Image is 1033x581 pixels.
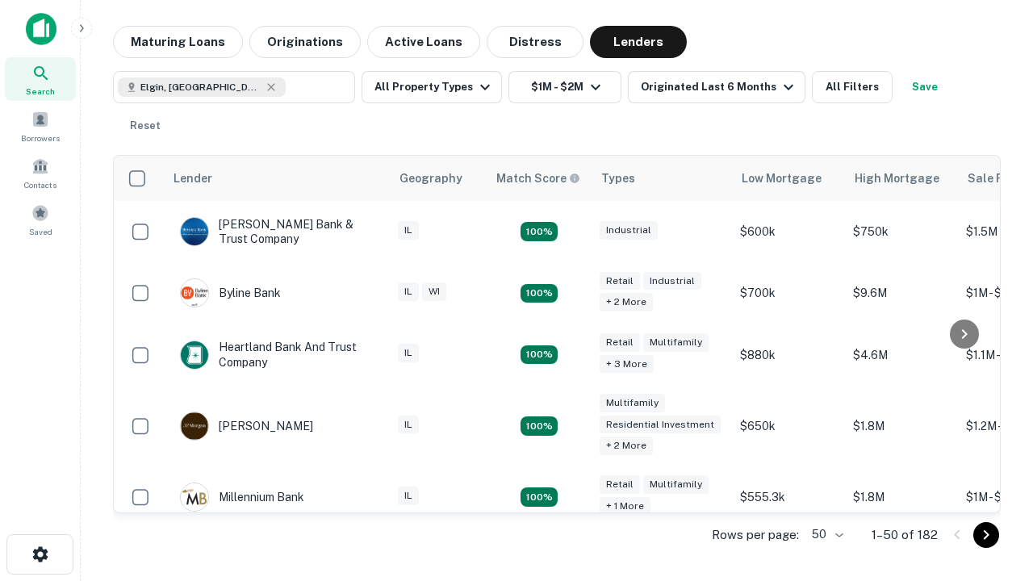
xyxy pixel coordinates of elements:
button: $1M - $2M [508,71,621,103]
div: Retail [600,272,640,290]
div: [PERSON_NAME] [180,412,313,441]
td: $1.8M [845,386,958,467]
button: Active Loans [367,26,480,58]
div: Matching Properties: 19, hasApolloMatch: undefined [521,284,558,303]
a: Search [5,57,76,101]
div: Industrial [600,221,658,240]
button: Lenders [590,26,687,58]
div: Capitalize uses an advanced AI algorithm to match your search with the best lender. The match sco... [496,169,580,187]
h6: Match Score [496,169,577,187]
button: Save your search to get updates of matches that match your search criteria. [899,71,951,103]
div: Retail [600,333,640,352]
div: Geography [399,169,462,188]
button: Originations [249,26,361,58]
span: Contacts [24,178,56,191]
button: Go to next page [973,522,999,548]
button: Maturing Loans [113,26,243,58]
button: Reset [119,110,171,142]
div: Multifamily [643,475,709,494]
div: Industrial [643,272,701,290]
a: Contacts [5,151,76,194]
th: Capitalize uses an advanced AI algorithm to match your search with the best lender. The match sco... [487,156,592,201]
p: 1–50 of 182 [872,525,938,545]
div: Heartland Bank And Trust Company [180,340,374,369]
td: $9.6M [845,262,958,324]
td: $750k [845,201,958,262]
td: $555.3k [732,466,845,528]
div: Byline Bank [180,278,281,307]
div: IL [398,416,419,434]
div: Low Mortgage [742,169,822,188]
div: + 2 more [600,293,653,311]
button: Originated Last 6 Months [628,71,805,103]
span: Borrowers [21,132,60,144]
div: Lender [174,169,212,188]
div: + 1 more [600,497,650,516]
div: [PERSON_NAME] Bank & Trust Company [180,217,374,246]
div: Multifamily [643,333,709,352]
div: IL [398,282,419,301]
div: Matching Properties: 19, hasApolloMatch: undefined [521,345,558,365]
div: Types [601,169,635,188]
td: $4.6M [845,324,958,385]
a: Saved [5,198,76,241]
span: Saved [29,225,52,238]
button: All Filters [812,71,893,103]
img: picture [181,279,208,307]
div: + 2 more [600,437,653,455]
td: $700k [732,262,845,324]
th: Lender [164,156,390,201]
div: Matching Properties: 16, hasApolloMatch: undefined [521,487,558,507]
p: Rows per page: [712,525,799,545]
div: Residential Investment [600,416,721,434]
span: Search [26,85,55,98]
div: Matching Properties: 25, hasApolloMatch: undefined [521,416,558,436]
td: $600k [732,201,845,262]
img: picture [181,218,208,245]
th: Low Mortgage [732,156,845,201]
td: $650k [732,386,845,467]
iframe: Chat Widget [952,452,1033,529]
td: $1.8M [845,466,958,528]
div: + 3 more [600,355,654,374]
div: Matching Properties: 28, hasApolloMatch: undefined [521,222,558,241]
div: WI [422,282,446,301]
img: picture [181,483,208,511]
div: IL [398,344,419,362]
div: Originated Last 6 Months [641,77,798,97]
span: Elgin, [GEOGRAPHIC_DATA], [GEOGRAPHIC_DATA] [140,80,261,94]
div: Retail [600,475,640,494]
button: Distress [487,26,583,58]
a: Borrowers [5,104,76,148]
div: Multifamily [600,394,665,412]
div: IL [398,221,419,240]
img: picture [181,341,208,369]
th: Types [592,156,732,201]
img: capitalize-icon.png [26,13,56,45]
div: IL [398,487,419,505]
img: picture [181,412,208,440]
div: Millennium Bank [180,483,304,512]
div: 50 [805,523,846,546]
button: All Property Types [362,71,502,103]
th: High Mortgage [845,156,958,201]
td: $880k [732,324,845,385]
div: High Mortgage [855,169,939,188]
th: Geography [390,156,487,201]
